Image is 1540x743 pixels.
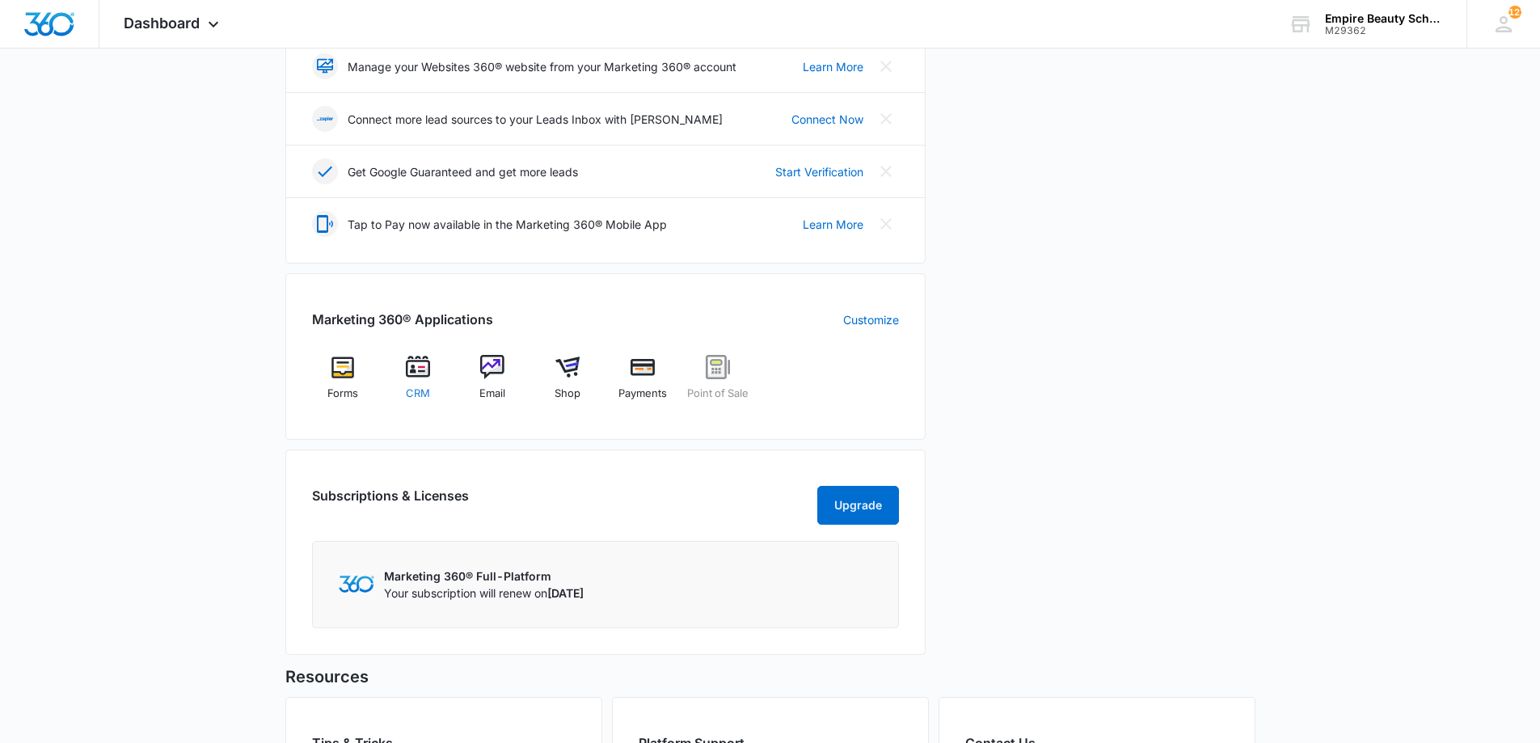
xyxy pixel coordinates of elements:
p: Tap to Pay now available in the Marketing 360® Mobile App [348,216,667,233]
button: Close [873,53,899,79]
span: Dashboard [124,15,200,32]
button: Close [873,211,899,237]
a: Start Verification [775,163,863,180]
button: Close [873,158,899,184]
a: Forms [312,355,374,413]
div: notifications count [1508,6,1521,19]
p: Get Google Guaranteed and get more leads [348,163,578,180]
p: Marketing 360® Full-Platform [384,568,584,585]
div: account id [1325,25,1443,36]
span: Forms [327,386,358,402]
span: Shop [555,386,580,402]
a: Learn More [803,216,863,233]
h2: Marketing 360® Applications [312,310,493,329]
span: [DATE] [547,586,584,600]
button: Upgrade [817,486,899,525]
a: CRM [386,355,449,413]
a: Learn More [803,58,863,75]
button: Close [873,106,899,132]
span: Email [479,386,505,402]
p: Manage your Websites 360® website from your Marketing 360® account [348,58,736,75]
span: Payments [618,386,667,402]
a: Connect Now [791,111,863,128]
a: Email [462,355,524,413]
h5: Resources [285,665,1255,689]
p: Your subscription will renew on [384,585,584,602]
h2: Subscriptions & Licenses [312,486,469,518]
a: Payments [612,355,674,413]
span: CRM [406,386,430,402]
p: Connect more lead sources to your Leads Inbox with [PERSON_NAME] [348,111,723,128]
a: Shop [537,355,599,413]
img: Marketing 360 Logo [339,576,374,593]
span: Point of Sale [687,386,749,402]
a: Point of Sale [686,355,749,413]
a: Customize [843,311,899,328]
div: account name [1325,12,1443,25]
span: 122 [1508,6,1521,19]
